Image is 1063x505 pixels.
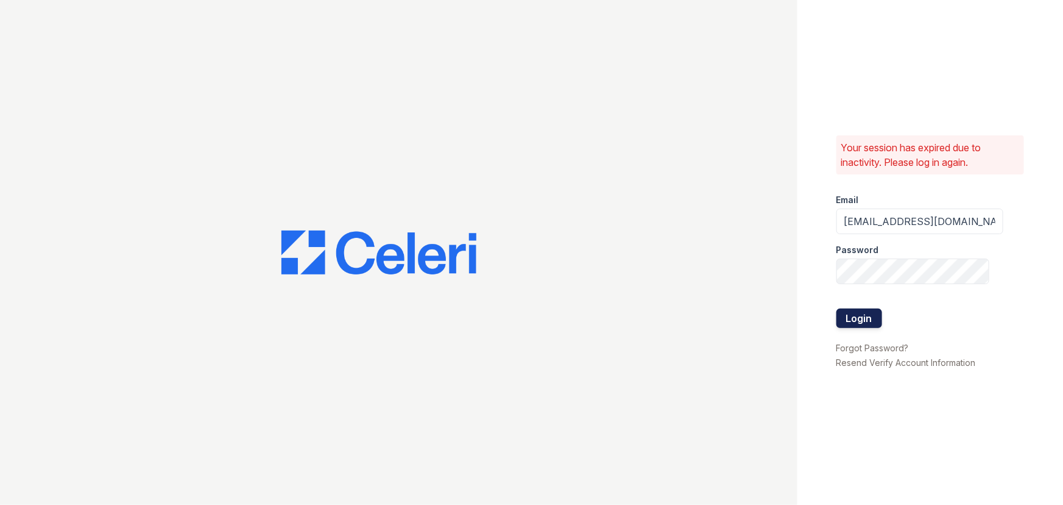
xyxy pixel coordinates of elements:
[841,140,1019,170] p: Your session has expired due to inactivity. Please log in again.
[836,357,976,368] a: Resend Verify Account Information
[836,244,879,256] label: Password
[281,231,476,274] img: CE_Logo_Blue-a8612792a0a2168367f1c8372b55b34899dd931a85d93a1a3d3e32e68fde9ad4.png
[836,309,882,328] button: Login
[836,194,859,206] label: Email
[836,343,909,353] a: Forgot Password?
